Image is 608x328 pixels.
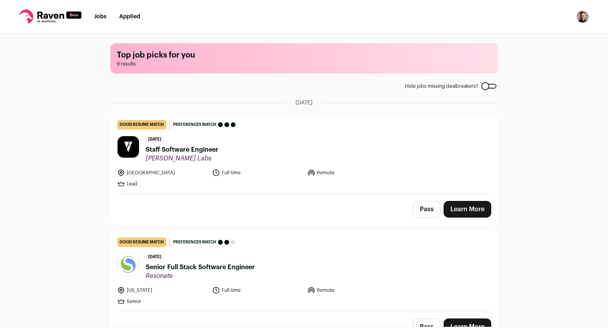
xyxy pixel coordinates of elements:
[444,201,491,218] a: Learn More
[117,180,208,188] li: Lead
[119,14,140,19] a: Applied
[307,286,398,294] li: Remote
[146,253,164,261] span: [DATE]
[117,237,166,247] div: good resume match
[173,238,216,246] span: Preferences match
[576,10,589,23] img: 330571-medium_jpg
[307,169,398,177] li: Remote
[117,286,208,294] li: [US_STATE]
[146,136,164,143] span: [DATE]
[117,50,492,61] h1: Top job picks for you
[146,154,218,162] span: [PERSON_NAME] Labs
[405,83,478,89] span: Hide jobs missing dealbreakers?
[94,14,106,19] a: Jobs
[146,145,218,154] span: Staff Software Engineer
[146,262,255,272] span: Senior Full Stack Software Engineer
[118,136,139,158] img: b3279e0e6460b096a9330fd6a30c85e15ada1bc48e2a0c6c2bfa3ecfbcfa7938.jpg
[117,120,166,129] div: good resume match
[117,61,492,67] span: 9 results
[295,99,313,107] span: [DATE]
[146,272,255,280] span: Resonate
[111,114,498,194] a: good resume match Preferences match [DATE] Staff Software Engineer [PERSON_NAME] Labs [GEOGRAPHIC...
[212,169,303,177] li: Full time
[413,201,440,218] button: Pass
[118,254,139,275] img: bd25c7df619249ec031c1d6c33dcab98b7388c5c230ef6272849fcf5ee412a23.jpg
[117,169,208,177] li: [GEOGRAPHIC_DATA]
[576,10,589,23] button: Open dropdown
[117,297,208,305] li: Senior
[173,121,216,129] span: Preferences match
[212,286,303,294] li: Full time
[111,231,498,312] a: good resume match Preferences match [DATE] Senior Full Stack Software Engineer Resonate [US_STATE...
